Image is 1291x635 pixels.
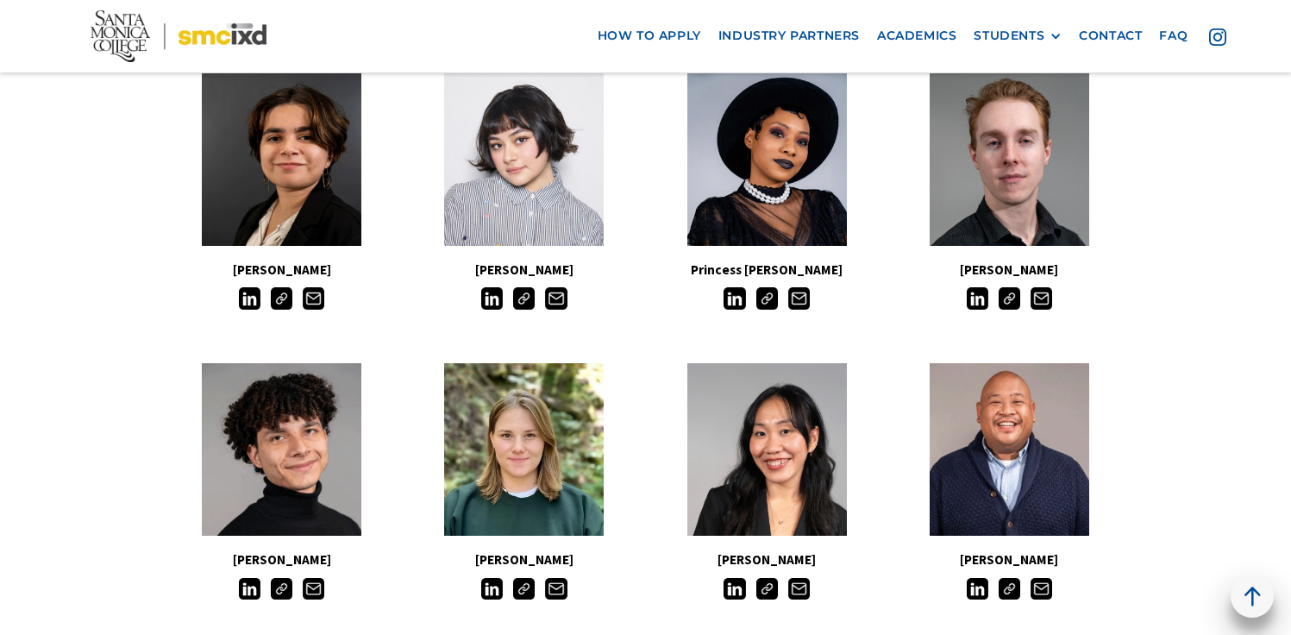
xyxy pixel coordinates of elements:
[1150,20,1196,52] a: faq
[271,287,292,309] img: Link icon
[974,28,1044,43] div: STUDENTS
[545,578,567,600] img: Email icon
[724,287,745,309] img: LinkedIn icon
[91,10,266,62] img: Santa Monica College - SMC IxD logo
[888,549,1131,571] h5: [PERSON_NAME]
[1231,575,1274,618] a: back to top
[303,287,324,309] img: Email icon
[646,549,888,571] h5: [PERSON_NAME]
[1209,28,1226,45] img: icon - instagram
[481,578,503,600] img: LinkedIn icon
[724,578,745,600] img: LinkedIn icon
[545,287,567,309] img: Email icon
[756,578,778,600] img: Link icon
[513,287,535,309] img: Link icon
[513,578,535,600] img: Link icon
[967,578,988,600] img: LinkedIn icon
[710,20,868,52] a: industry partners
[967,287,988,309] img: LinkedIn icon
[868,20,965,52] a: Academics
[481,287,503,309] img: LinkedIn icon
[888,259,1131,281] h5: [PERSON_NAME]
[1031,578,1052,600] img: Email icon
[999,287,1020,309] img: Link icon
[271,578,292,600] img: Link icon
[239,287,260,309] img: LinkedIn icon
[999,578,1020,600] img: Link icon
[1070,20,1150,52] a: contact
[646,259,888,281] h5: Princess [PERSON_NAME]
[160,259,403,281] h5: [PERSON_NAME]
[788,287,810,309] img: Email icon
[403,549,645,571] h5: [PERSON_NAME]
[974,28,1062,43] div: STUDENTS
[756,287,778,309] img: Link icon
[160,549,403,571] h5: [PERSON_NAME]
[589,20,710,52] a: how to apply
[403,259,645,281] h5: [PERSON_NAME]
[303,578,324,600] img: Email icon
[1031,287,1052,309] img: Email icon
[239,578,260,600] img: LinkedIn icon
[788,578,810,600] img: Email icon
